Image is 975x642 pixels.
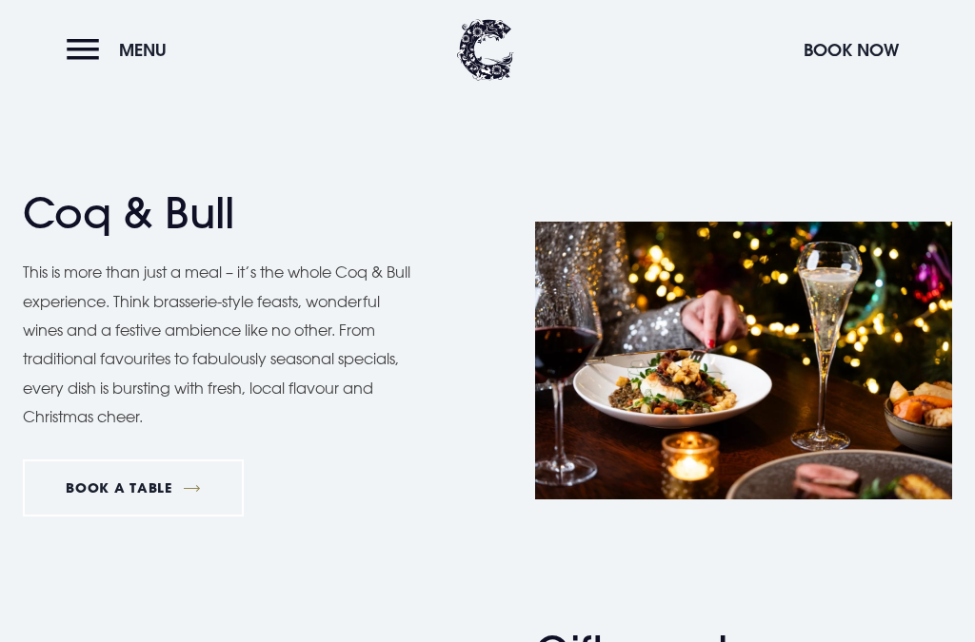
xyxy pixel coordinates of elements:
[23,188,394,239] h2: Coq & Bull
[457,19,514,81] img: Clandeboye Lodge
[119,39,167,61] span: Menu
[67,29,176,70] button: Menu
[23,459,244,516] a: BOOK A TABLE
[794,29,908,70] button: Book Now
[535,222,952,499] img: Christmas-Coq-Bull-Dish.jpg
[23,258,413,431] p: This is more than just a meal – it’s the whole Coq & Bull experience. Think brasserie-style feast...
